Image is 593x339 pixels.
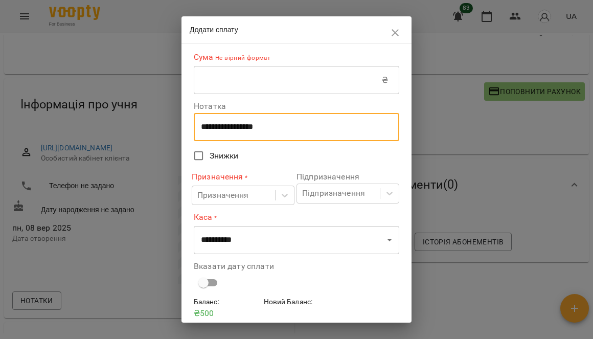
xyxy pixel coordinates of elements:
[210,150,239,162] span: Знижки
[194,307,260,320] p: ₴ 500
[194,297,260,308] h6: Баланс :
[214,53,271,63] p: Не вірний формат
[296,173,399,181] label: Підпризначення
[194,102,399,110] label: Нотатка
[192,171,294,183] label: Призначення
[194,52,399,63] label: Сума
[302,188,365,200] div: Підпризначення
[382,74,388,86] p: ₴
[194,262,399,270] label: Вказати дату сплати
[197,189,249,201] div: Призначення
[264,297,330,308] h6: Новий Баланс :
[190,26,238,34] span: Додати сплату
[194,212,399,223] label: Каса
